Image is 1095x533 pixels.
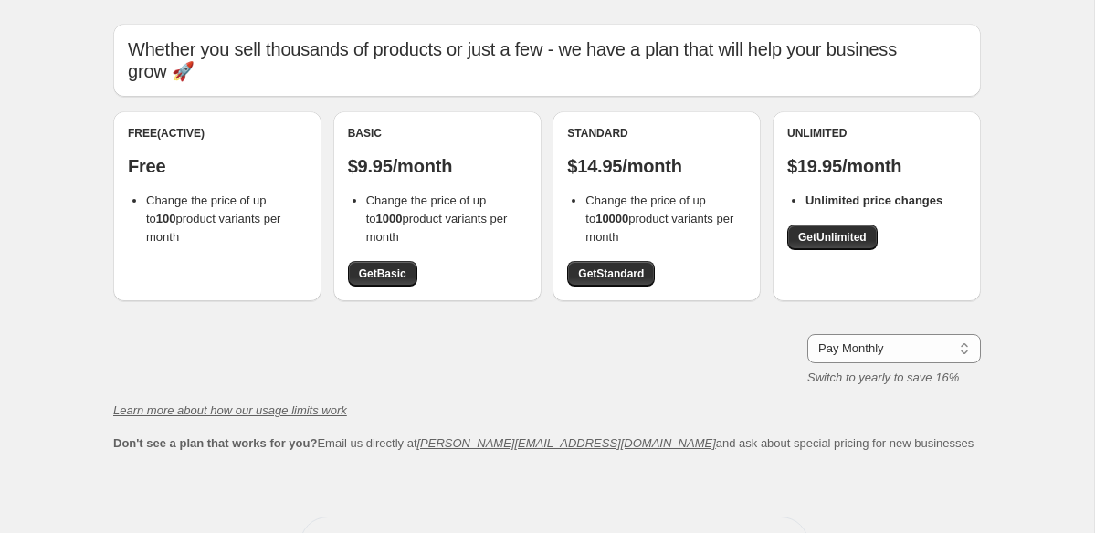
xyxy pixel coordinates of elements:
[359,266,406,281] span: Get Basic
[156,212,176,225] b: 100
[376,212,403,225] b: 1000
[113,403,347,417] a: Learn more about how our usage limits work
[567,126,746,141] div: Standard
[807,371,959,384] i: Switch to yearly to save 16%
[585,193,733,244] span: Change the price of up to product variants per month
[787,155,966,177] p: $19.95/month
[567,261,655,287] a: GetStandard
[787,225,878,250] a: GetUnlimited
[567,155,746,177] p: $14.95/month
[595,212,628,225] b: 10000
[348,261,417,287] a: GetBasic
[113,436,974,450] span: Email us directly at and ask about special pricing for new businesses
[417,436,716,450] a: [PERSON_NAME][EMAIL_ADDRESS][DOMAIN_NAME]
[113,436,317,450] b: Don't see a plan that works for you?
[128,126,307,141] div: Free (Active)
[805,193,942,207] b: Unlimited price changes
[348,155,527,177] p: $9.95/month
[348,126,527,141] div: Basic
[128,38,966,82] p: Whether you sell thousands of products or just a few - we have a plan that will help your busines...
[578,266,644,281] span: Get Standard
[366,193,508,244] span: Change the price of up to product variants per month
[787,126,966,141] div: Unlimited
[128,155,307,177] p: Free
[798,230,867,245] span: Get Unlimited
[146,193,280,244] span: Change the price of up to product variants per month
